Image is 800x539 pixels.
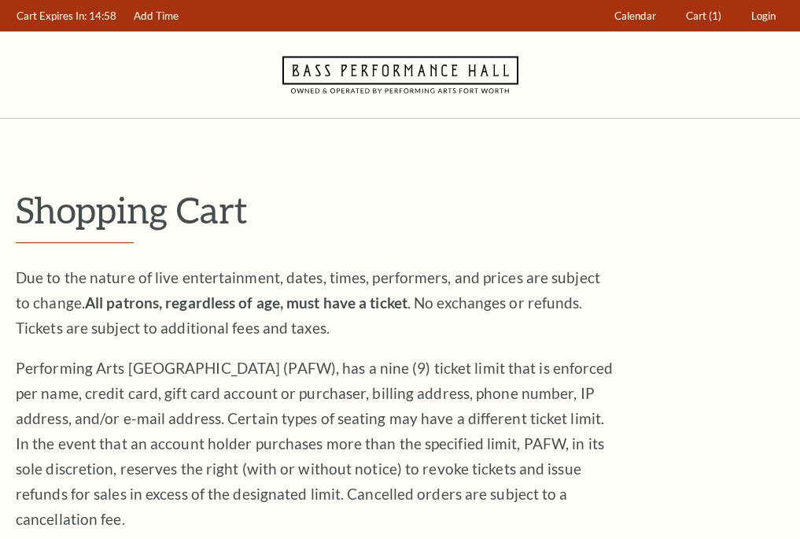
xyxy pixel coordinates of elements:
[679,1,729,31] a: Cart (1)
[709,9,721,22] span: (1)
[607,1,664,31] a: Calendar
[744,1,783,31] a: Login
[16,190,784,230] p: Shopping Cart
[686,9,706,22] span: Cart
[127,1,186,31] a: Add Time
[85,293,407,312] strong: All patrons, regardless of age, must have a ticket
[16,356,614,532] p: Performing Arts [GEOGRAPHIC_DATA] (PAFW), has a nine (9) ticket limit that is enforced per name, ...
[89,9,116,22] span: 14:58
[17,9,87,22] span: Cart Expires In:
[16,268,600,337] span: Due to the nature of live entertainment, dates, times, performers, and prices are subject to chan...
[614,9,656,22] span: Calendar
[751,9,776,22] span: Login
